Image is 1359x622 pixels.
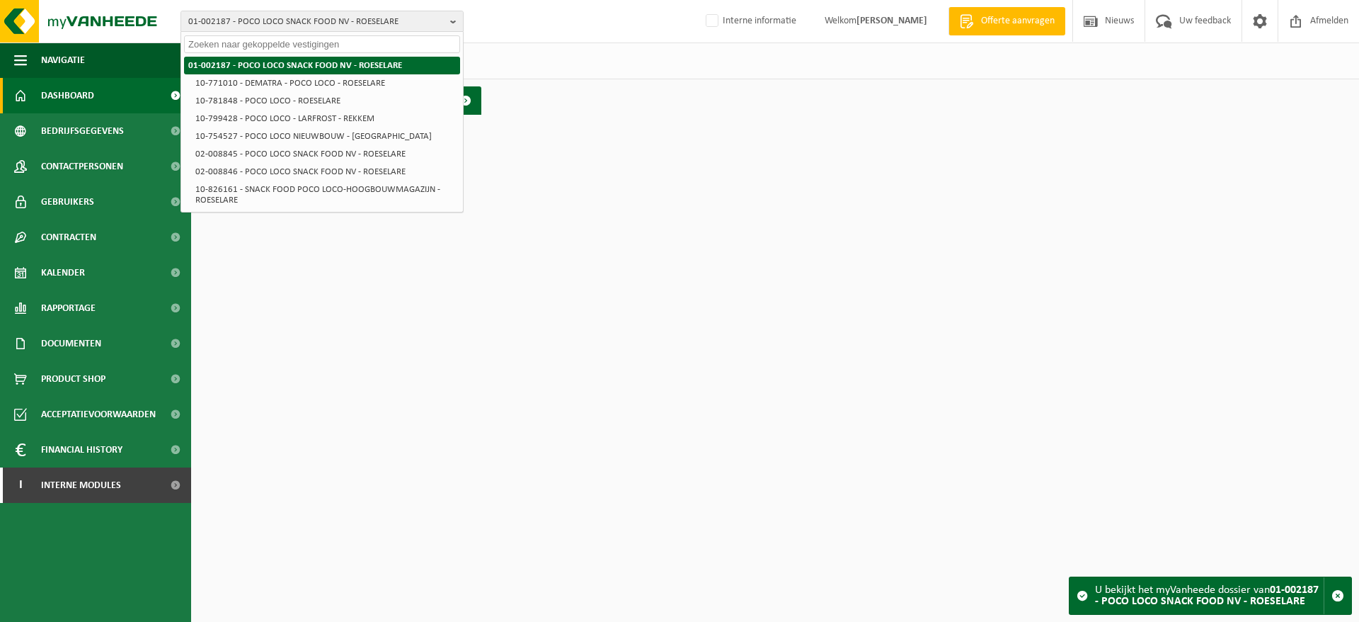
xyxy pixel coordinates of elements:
strong: [PERSON_NAME] [856,16,927,26]
strong: 01-002187 - POCO LOCO SNACK FOOD NV - ROESELARE [1095,584,1319,607]
span: Financial History [41,432,122,468]
button: 01-002187 - POCO LOCO SNACK FOOD NV - ROESELARE [180,11,464,32]
div: U bekijkt het myVanheede dossier van [1095,577,1324,614]
li: 10-799428 - POCO LOCO - LARFROST - REKKEM [191,110,460,128]
span: Rapportage [41,290,96,326]
li: 10-771010 - DEMATRA - POCO LOCO - ROESELARE [191,74,460,92]
span: Acceptatievoorwaarden [41,397,156,432]
span: Contracten [41,220,96,255]
li: 02-008845 - POCO LOCO SNACK FOOD NV - ROESELARE [191,145,460,163]
span: Gebruikers [41,184,94,220]
span: Contactpersonen [41,149,123,184]
strong: 01-002187 - POCO LOCO SNACK FOOD NV - ROESELARE [188,61,402,70]
li: 10-781848 - POCO LOCO - ROESELARE [191,92,460,110]
span: Interne modules [41,468,121,503]
span: Bedrijfsgegevens [41,113,124,149]
li: 10-826161 - SNACK FOOD POCO LOCO-HOOGBOUWMAGAZIJN - ROESELARE [191,181,460,209]
label: Interne informatie [703,11,796,32]
a: Offerte aanvragen [948,7,1065,35]
span: Product Shop [41,361,105,397]
span: I [14,468,27,503]
span: Documenten [41,326,101,361]
span: Navigatie [41,43,85,78]
input: Zoeken naar gekoppelde vestigingen [184,35,460,53]
span: Offerte aanvragen [977,14,1058,28]
li: 10-754527 - POCO LOCO NIEUWBOUW - [GEOGRAPHIC_DATA] [191,128,460,145]
span: 01-002187 - POCO LOCO SNACK FOOD NV - ROESELARE [188,11,445,33]
span: Kalender [41,255,85,290]
li: 02-008846 - POCO LOCO SNACK FOOD NV - ROESELARE [191,163,460,181]
span: Dashboard [41,78,94,113]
